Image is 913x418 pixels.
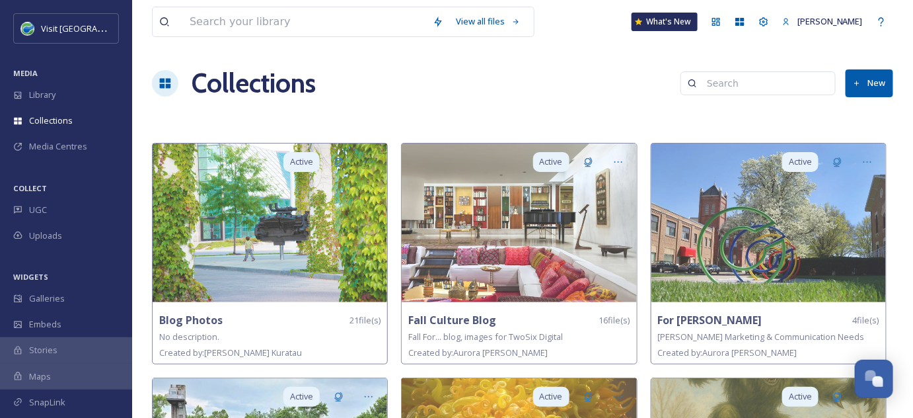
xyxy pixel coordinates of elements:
span: Stories [29,344,57,356]
span: Maps [29,370,51,383]
span: Library [29,89,55,101]
span: No description. [159,331,219,343]
span: WIDGETS [13,272,48,282]
span: Visit [GEOGRAPHIC_DATA] [US_STATE] [41,22,190,34]
img: ac39264d-7739-4eb5-b08b-52b55aa48eab.jpg [153,144,387,302]
span: Active [540,155,563,168]
strong: For [PERSON_NAME] [658,313,762,327]
button: Open Chat [855,360,893,398]
img: 5b2a822b-5ed1-4f86-a0b1-e9979cfa0942.jpg [402,144,636,302]
span: Fall For... blog, images for TwoSix Digital [408,331,563,343]
span: Active [789,155,812,168]
span: [PERSON_NAME] [797,15,863,27]
span: SnapLink [29,396,65,409]
span: Active [789,390,812,403]
span: Collections [29,114,73,127]
span: Active [540,390,563,403]
span: Uploads [29,230,62,242]
span: 4 file(s) [853,314,879,327]
span: [PERSON_NAME] Marketing & Communication Needs [658,331,865,343]
strong: Fall Culture Blog [408,313,496,327]
input: Search your library [183,7,426,36]
img: cvctwitlogo_400x400.jpg [21,22,34,35]
a: What's New [632,13,698,31]
a: Collections [192,63,316,103]
span: Active [290,155,313,168]
span: Media Centres [29,140,87,153]
button: New [846,69,893,97]
span: Embeds [29,318,61,331]
span: Created by: [PERSON_NAME] Kuratau [159,347,302,358]
a: [PERSON_NAME] [776,9,869,34]
img: 2806e8d7-7362-4a14-9673-f80cd8dc32cb.jpg [651,144,886,302]
span: 16 file(s) [599,314,630,327]
input: Search [700,70,828,97]
span: MEDIA [13,68,38,78]
span: Created by: Aurora [PERSON_NAME] [408,347,548,358]
a: View all files [450,9,527,34]
span: UGC [29,204,47,216]
span: Created by: Aurora [PERSON_NAME] [658,347,797,358]
span: Galleries [29,292,65,305]
span: COLLECT [13,183,47,193]
strong: Blog Photos [159,313,223,327]
span: Active [290,390,313,403]
span: 21 file(s) [349,314,381,327]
